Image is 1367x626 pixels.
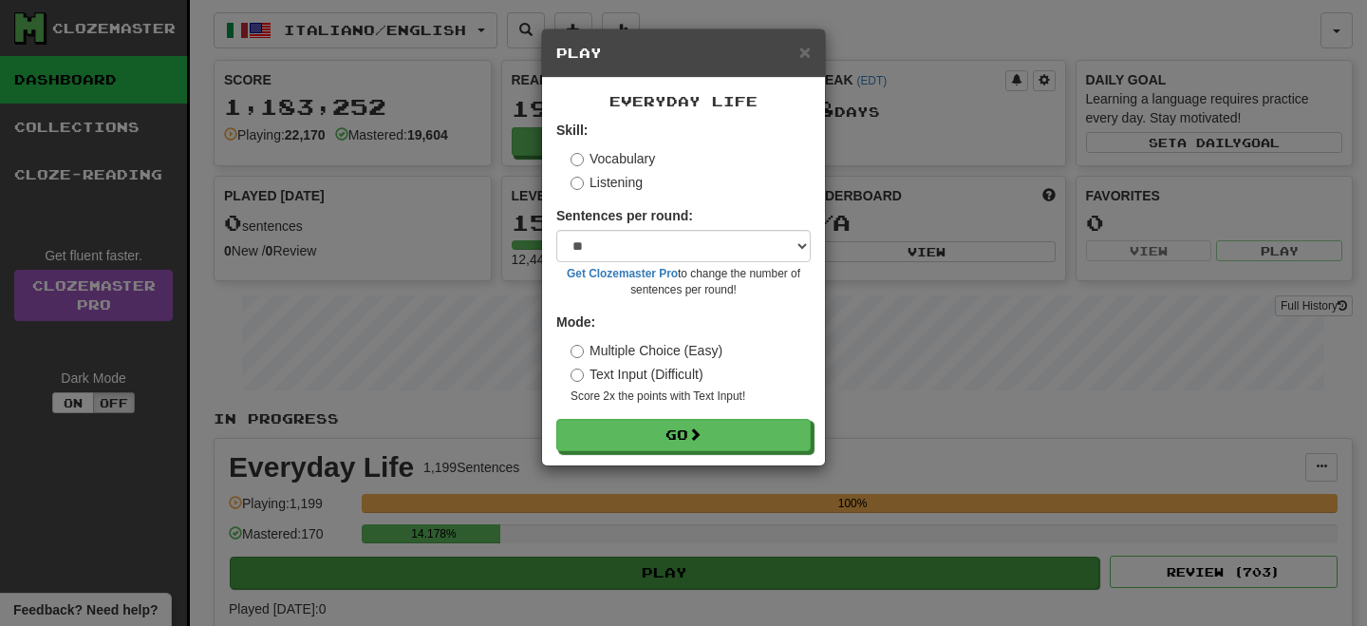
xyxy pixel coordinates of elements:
label: Multiple Choice (Easy) [571,341,722,360]
label: Listening [571,173,643,192]
input: Vocabulary [571,153,584,166]
label: Vocabulary [571,149,655,168]
a: Get Clozemaster Pro [567,267,678,280]
button: Close [799,42,811,62]
span: Everyday Life [609,93,758,109]
strong: Skill: [556,123,588,138]
strong: Mode: [556,314,595,330]
h5: Play [556,44,811,63]
small: Score 2x the points with Text Input ! [571,389,811,405]
input: Text Input (Difficult) [571,369,584,382]
input: Multiple Choice (Easy) [571,345,584,358]
label: Sentences per round: [556,206,693,225]
input: Listening [571,177,584,190]
label: Text Input (Difficult) [571,365,703,384]
button: Go [556,419,811,451]
span: × [799,41,811,63]
small: to change the number of sentences per round! [556,266,811,298]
